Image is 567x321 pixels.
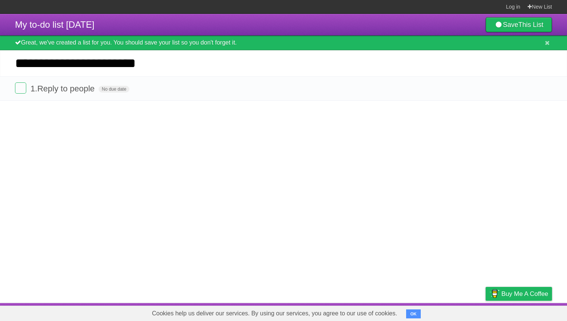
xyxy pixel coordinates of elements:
[406,309,421,318] button: OK
[486,287,552,301] a: Buy me a coffee
[144,306,405,321] span: Cookies help us deliver our services. By using our services, you agree to our use of cookies.
[15,19,94,30] span: My to-do list [DATE]
[386,305,402,319] a: About
[505,305,552,319] a: Suggest a feature
[486,17,552,32] a: SaveThis List
[489,287,499,300] img: Buy me a coffee
[501,287,548,300] span: Buy me a coffee
[411,305,441,319] a: Developers
[15,82,26,94] label: Done
[99,86,129,93] span: No due date
[30,84,96,93] span: 1.Reply to people
[476,305,495,319] a: Privacy
[450,305,467,319] a: Terms
[518,21,543,28] b: This List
